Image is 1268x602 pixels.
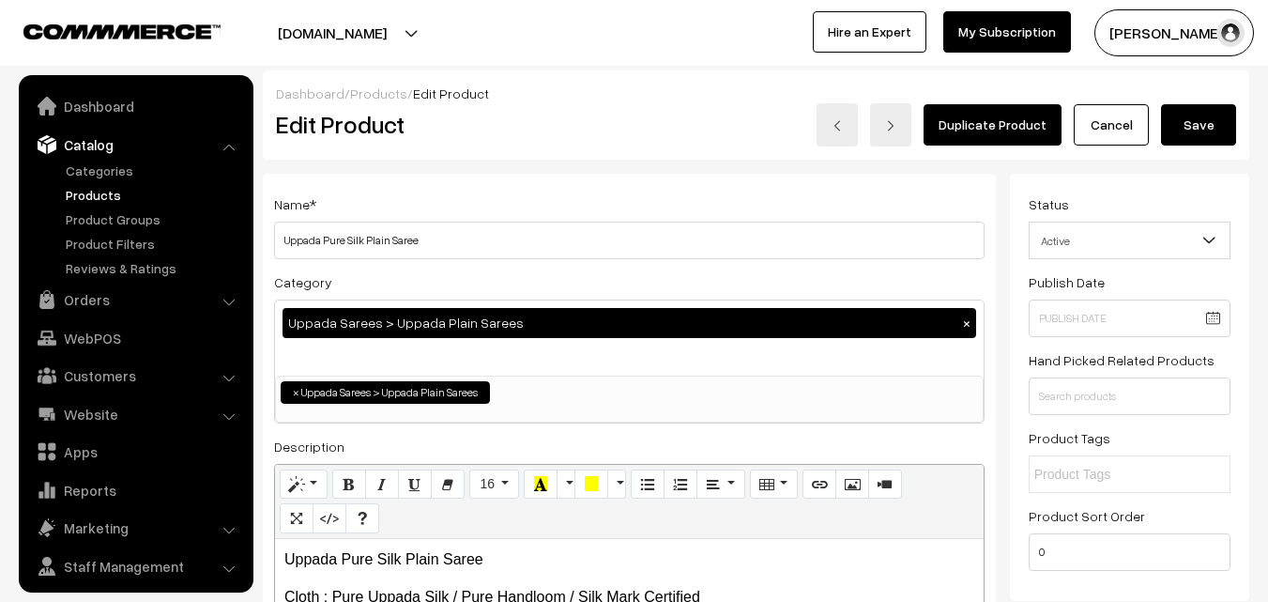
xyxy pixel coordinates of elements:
[1029,350,1215,370] label: Hand Picked Related Products
[276,84,1236,103] div: / /
[868,470,902,500] button: Video
[23,19,188,41] a: COMMMERCE
[557,470,575,500] button: More Color
[23,128,247,162] a: Catalog
[23,473,247,507] a: Reports
[23,359,247,393] a: Customers
[1161,104,1236,146] button: Save
[1029,300,1230,337] input: Publish Date
[431,470,465,500] button: Remove Font Style (CTRL+\)
[23,89,247,123] a: Dashboard
[943,11,1071,53] a: My Subscription
[813,11,926,53] a: Hire an Expert
[1029,272,1105,292] label: Publish Date
[1029,506,1145,526] label: Product Sort Order
[61,185,247,205] a: Products
[61,234,247,254] a: Product Filters
[835,470,869,500] button: Picture
[885,120,896,131] img: right-arrow.png
[23,511,247,545] a: Marketing
[284,548,974,571] p: Uppada Pure Silk Plain Saree
[696,470,744,500] button: Paragraph
[365,470,399,500] button: Italic (CTRL+I)
[23,549,247,583] a: Staff Management
[350,85,407,101] a: Products
[313,503,346,533] button: Code View
[832,120,843,131] img: left-arrow.png
[283,308,976,338] div: Uppada Sarees > Uppada Plain Sarees
[1074,104,1149,146] a: Cancel
[23,24,221,39] img: COMMMERCE
[1029,194,1069,214] label: Status
[23,321,247,355] a: WebPOS
[802,470,836,500] button: Link (CTRL+K)
[958,315,975,332] button: ×
[280,503,313,533] button: Full Screen
[345,503,379,533] button: Help
[276,85,344,101] a: Dashboard
[23,283,247,316] a: Orders
[469,470,519,500] button: Font Size
[1029,533,1230,571] input: Enter Number
[631,470,665,500] button: Unordered list (CTRL+SHIFT+NUM7)
[280,470,328,500] button: Style
[276,110,660,139] h2: Edit Product
[212,9,452,56] button: [DOMAIN_NAME]
[23,435,247,469] a: Apps
[1030,224,1230,257] span: Active
[398,470,432,500] button: Underline (CTRL+U)
[480,476,495,491] span: 16
[1029,222,1230,259] span: Active
[23,397,247,431] a: Website
[61,209,247,229] a: Product Groups
[332,470,366,500] button: Bold (CTRL+B)
[61,161,247,180] a: Categories
[274,437,344,456] label: Description
[1029,378,1230,415] input: Search products
[664,470,697,500] button: Ordered list (CTRL+SHIFT+NUM8)
[61,258,247,278] a: Reviews & Ratings
[524,470,558,500] button: Recent Color
[1216,19,1245,47] img: user
[274,194,316,214] label: Name
[750,470,798,500] button: Table
[574,470,608,500] button: Background Color
[1094,9,1254,56] button: [PERSON_NAME]
[607,470,626,500] button: More Color
[274,222,985,259] input: Name
[413,85,489,101] span: Edit Product
[924,104,1062,146] a: Duplicate Product
[1034,465,1199,485] input: Product Tags
[1029,428,1110,448] label: Product Tags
